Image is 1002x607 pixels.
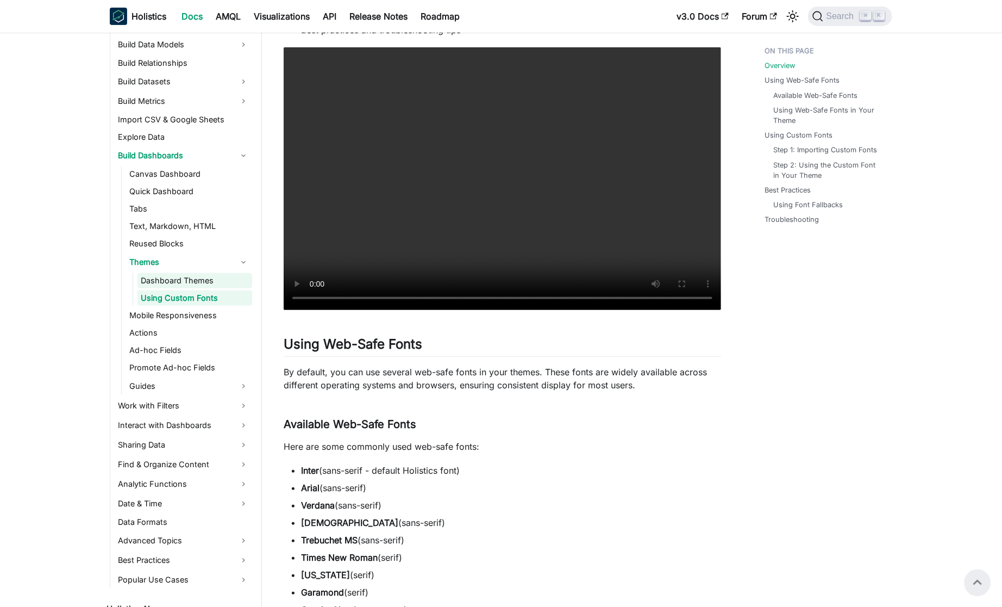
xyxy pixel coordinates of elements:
[284,47,721,310] video: Your browser does not support embedding video, but you can .
[247,8,316,25] a: Visualizations
[808,7,892,26] button: Search (Command+K)
[784,8,801,25] button: Switch between dark and light mode (currently light mode)
[773,90,857,101] a: Available Web-Safe Fonts
[301,568,721,581] li: (serif)
[765,75,840,85] a: Using Web-Safe Fonts
[115,436,252,454] a: Sharing Data
[301,535,358,546] strong: Trebuchet MS
[284,418,721,431] h3: Available Web-Safe Fonts
[115,495,252,512] a: Date & Time
[301,481,721,494] li: (sans-serif)
[126,236,252,251] a: Reused Blocks
[301,569,350,580] strong: [US_STATE]
[765,185,811,195] a: Best Practices
[773,105,881,126] a: Using Web-Safe Fonts in Your Theme
[773,200,843,210] a: Using Font Fallbacks
[343,8,414,25] a: Release Notes
[301,464,721,477] li: (sans-serif - default Holistics font)
[284,366,721,392] p: By default, you can use several web-safe fonts in your themes. These fonts are widely available a...
[301,499,721,512] li: (sans-serif)
[115,552,252,569] a: Best Practices
[301,586,721,599] li: (serif)
[316,8,343,25] a: API
[874,11,885,21] kbd: K
[670,8,735,25] a: v3.0 Docs
[115,147,252,164] a: Build Dashboards
[126,360,252,375] a: Promote Ad-hoc Fields
[131,10,166,23] b: Holistics
[126,184,252,199] a: Quick Dashboard
[115,571,252,589] a: Popular Use Cases
[137,290,252,306] a: Using Custom Fonts
[115,397,252,414] a: Work with Filters
[115,112,252,127] a: Import CSV & Google Sheets
[765,214,819,225] a: Troubleshooting
[115,36,252,53] a: Build Data Models
[115,456,252,473] a: Find & Organize Content
[301,587,344,598] strong: Garamond
[115,515,252,530] a: Data Formats
[115,417,252,434] a: Interact with Dashboards
[765,60,795,71] a: Overview
[301,534,721,547] li: (sans-serif)
[301,551,721,564] li: (serif)
[115,129,252,145] a: Explore Data
[126,201,252,216] a: Tabs
[765,130,832,140] a: Using Custom Fonts
[110,8,127,25] img: Holistics
[126,343,252,358] a: Ad-hoc Fields
[126,325,252,340] a: Actions
[301,500,335,511] strong: Verdana
[301,465,319,476] strong: Inter
[284,440,721,453] p: Here are some commonly used web-safe fonts:
[301,552,378,563] strong: Times New Roman
[823,11,861,21] span: Search
[126,219,252,234] a: Text, Markdown, HTML
[115,55,252,71] a: Build Relationships
[115,532,252,549] a: Advanced Topics
[414,8,466,25] a: Roadmap
[126,377,252,395] a: Guides
[126,253,252,271] a: Themes
[110,8,166,25] a: HolisticsHolistics
[965,569,991,596] button: Scroll back to top
[301,516,721,529] li: (sans-serif)
[301,482,320,493] strong: Arial
[284,336,721,357] h2: Using Web-Safe Fonts
[126,308,252,323] a: Mobile Responsiveness
[137,273,252,288] a: Dashboard Themes
[773,160,881,181] a: Step 2: Using the Custom Font in Your Theme
[773,145,877,155] a: Step 1: Importing Custom Fonts
[99,33,262,607] nav: Docs sidebar
[115,475,252,493] a: Analytic Functions
[301,517,398,528] strong: [DEMOGRAPHIC_DATA]
[735,8,784,25] a: Forum
[115,92,252,110] a: Build Metrics
[175,8,209,25] a: Docs
[115,73,252,90] a: Build Datasets
[126,166,252,182] a: Canvas Dashboard
[209,8,247,25] a: AMQL
[860,11,871,21] kbd: ⌘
